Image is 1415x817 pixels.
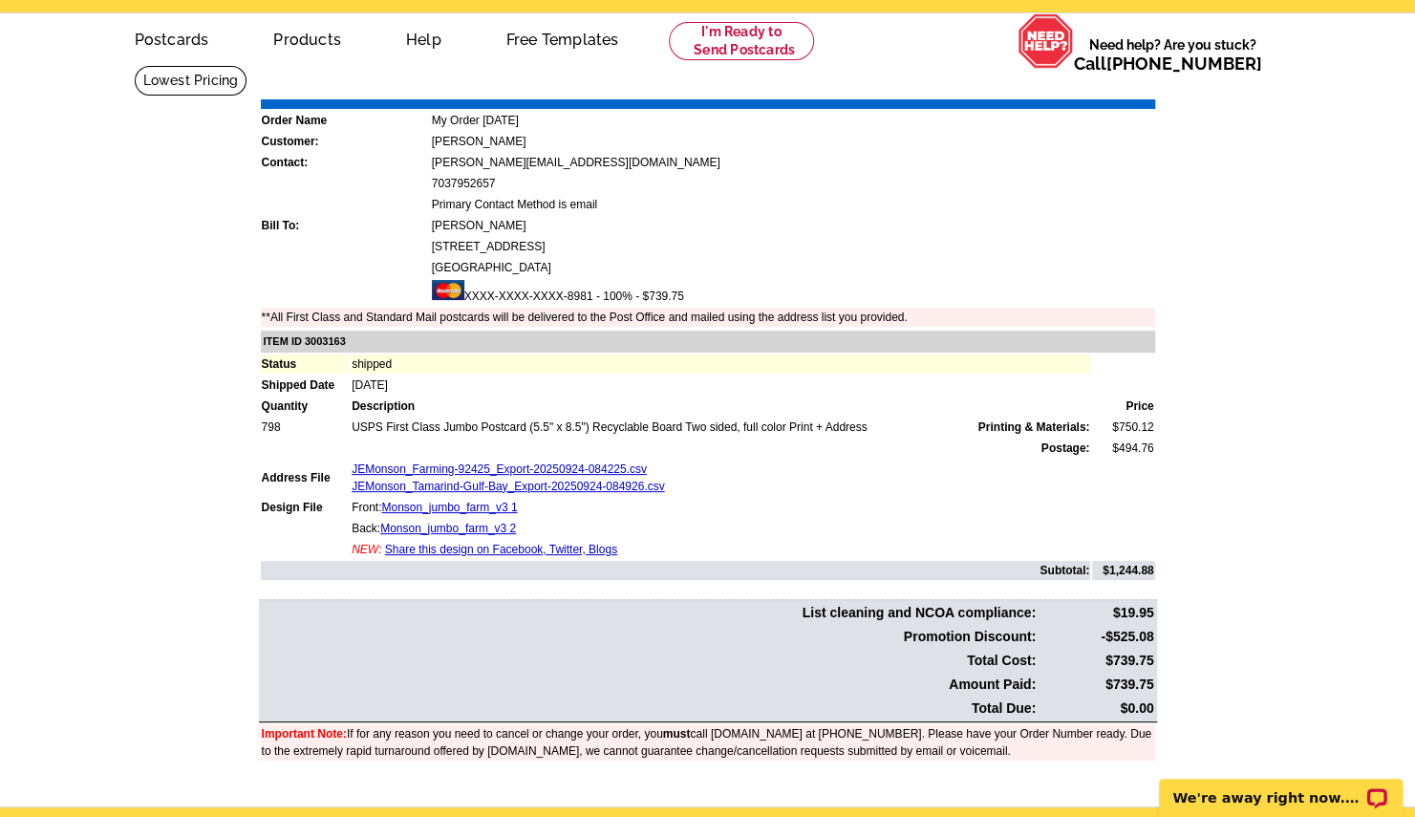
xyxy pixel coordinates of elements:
[261,376,350,395] td: Shipped Date
[663,727,691,741] b: must
[431,111,1155,130] td: My Order [DATE]
[261,355,350,374] td: Status
[352,462,647,476] a: JEMonson_Farming-92425_Export-20250924-084225.csv
[261,397,350,416] td: Quantity
[261,132,429,151] td: Customer:
[1074,35,1272,74] span: Need help? Are you stuck?
[1039,602,1154,624] td: $19.95
[352,480,665,493] a: JEMonson_Tamarind-Gulf-Bay_Export-20250924-084926.csv
[1041,441,1090,455] strong: Postage:
[261,308,1155,327] td: **All First Class and Standard Mail postcards will be delivered to the Post Office and mailed usi...
[243,15,372,60] a: Products
[261,674,1038,696] td: Amount Paid:
[261,216,429,235] td: Bill To:
[431,216,1155,235] td: [PERSON_NAME]
[431,153,1155,172] td: [PERSON_NAME][EMAIL_ADDRESS][DOMAIN_NAME]
[351,397,1090,416] td: Description
[261,153,429,172] td: Contact:
[1092,418,1154,437] td: $750.12
[1092,439,1154,458] td: $494.76
[351,376,1090,395] td: [DATE]
[261,111,429,130] td: Order Name
[431,258,1155,277] td: [GEOGRAPHIC_DATA]
[476,15,650,60] a: Free Templates
[261,724,1155,761] td: If for any reason you need to cancel or change your order, you call [DOMAIN_NAME] at [PHONE_NUMBE...
[351,519,1090,538] td: Back:
[261,498,350,517] td: Design File
[261,331,1155,353] td: ITEM ID 3003163
[1092,561,1154,580] td: $1,244.88
[431,237,1155,256] td: [STREET_ADDRESS]
[431,132,1155,151] td: [PERSON_NAME]
[261,650,1038,672] td: Total Cost:
[261,602,1038,624] td: List cleaning and NCOA compliance:
[431,195,1155,214] td: Primary Contact Method is email
[1039,674,1154,696] td: $739.75
[261,418,350,437] td: 798
[431,174,1155,193] td: 7037952657
[351,355,1090,374] td: shipped
[261,561,1091,580] td: Subtotal:
[978,419,1090,436] span: Printing & Materials:
[375,15,472,60] a: Help
[261,626,1038,648] td: Promotion Discount:
[432,280,464,300] img: mast.gif
[261,698,1038,720] td: Total Due:
[262,727,347,741] font: Important Note:
[351,418,1090,437] td: USPS First Class Jumbo Postcard (5.5" x 8.5") Recyclable Board Two sided, full color Print + Address
[380,522,516,535] a: Monson_jumbo_farm_v3 2
[104,15,240,60] a: Postcards
[1039,650,1154,672] td: $739.75
[352,543,381,556] span: NEW:
[261,460,350,496] td: Address File
[431,279,1155,306] td: XXXX-XXXX-XXXX-8981 - 100% - $739.75
[1092,397,1154,416] td: Price
[351,498,1090,517] td: Front:
[1147,757,1415,817] iframe: LiveChat chat widget
[385,543,617,556] a: Share this design on Facebook, Twitter, Blogs
[1106,54,1262,74] a: [PHONE_NUMBER]
[1074,54,1262,74] span: Call
[1018,13,1074,69] img: help
[381,501,517,514] a: Monson_jumbo_farm_v3 1
[1039,698,1154,720] td: $0.00
[1039,626,1154,648] td: -$525.08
